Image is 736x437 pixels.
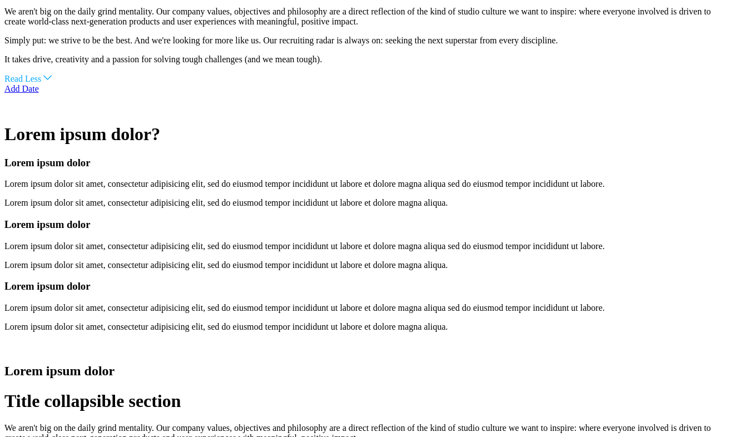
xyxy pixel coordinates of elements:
[4,157,718,208] div: 1 / 3
[4,218,718,231] h3: Lorem ipsum dolor
[4,7,732,27] p: We aren't big on the daily grind mentality. Our company values, objectives and philosophy are a d...
[4,241,718,251] p: Lorem ipsum dolor sit amet, consectetur adipisicing elit, sed do eiusmod tempor incididunt ut lab...
[4,84,39,93] a: Add Date
[4,198,718,208] p: Lorem ipsum dolor sit amet, consectetur adipisicing elit, sed do eiusmod tempor incididunt ut lab...
[4,54,732,64] p: It takes drive, creativity and a passion for solving tough challenges (and we mean tough).
[4,218,718,270] div: 2 / 3
[4,391,732,411] h1: Title collapsible section
[4,280,718,292] h3: Lorem ipsum dolor
[4,124,732,145] h1: Lorem ipsum dolor?
[4,36,732,46] p: Simply put: we strive to be the best. And we're looking for more like us. Our recruiting radar is...
[4,260,718,270] p: Lorem ipsum dolor sit amet, consectetur adipisicing elit, sed do eiusmod tempor incididunt ut lab...
[4,303,718,313] p: Lorem ipsum dolor sit amet, consectetur adipisicing elit, sed do eiusmod tempor incididunt ut lab...
[4,280,718,332] div: 3 / 3
[4,179,718,189] p: Lorem ipsum dolor sit amet, consectetur adipisicing elit, sed do eiusmod tempor incididunt ut lab...
[4,74,41,83] span: Read Less
[4,364,732,379] h2: Lorem ipsum dolor
[4,157,718,169] h3: Lorem ipsum dolor
[4,322,718,332] p: Lorem ipsum dolor sit amet, consectetur adipisicing elit, sed do eiusmod tempor incididunt ut lab...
